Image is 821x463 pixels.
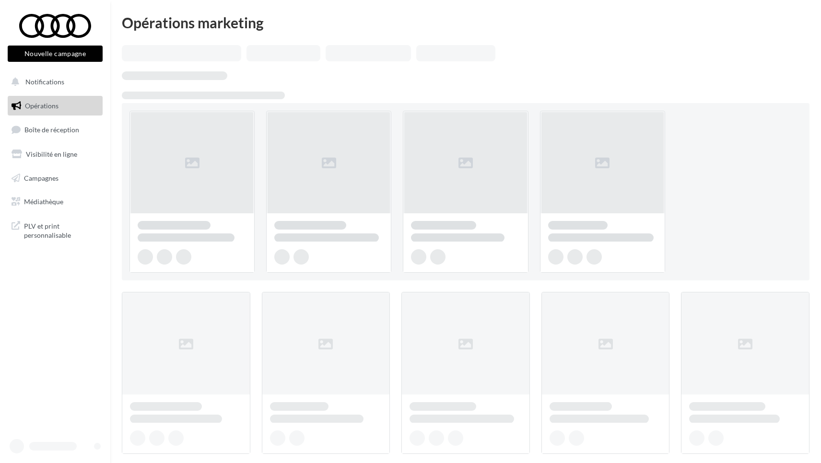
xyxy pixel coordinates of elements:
a: Campagnes [6,168,105,188]
span: Boîte de réception [24,126,79,134]
a: Opérations [6,96,105,116]
a: Visibilité en ligne [6,144,105,164]
span: Visibilité en ligne [26,150,77,158]
span: Opérations [25,102,59,110]
a: Médiathèque [6,192,105,212]
span: PLV et print personnalisable [24,220,99,240]
span: Campagnes [24,174,59,182]
div: Opérations marketing [122,15,809,30]
a: Boîte de réception [6,119,105,140]
button: Nouvelle campagne [8,46,103,62]
button: Notifications [6,72,101,92]
a: PLV et print personnalisable [6,216,105,244]
span: Notifications [25,78,64,86]
span: Médiathèque [24,197,63,206]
